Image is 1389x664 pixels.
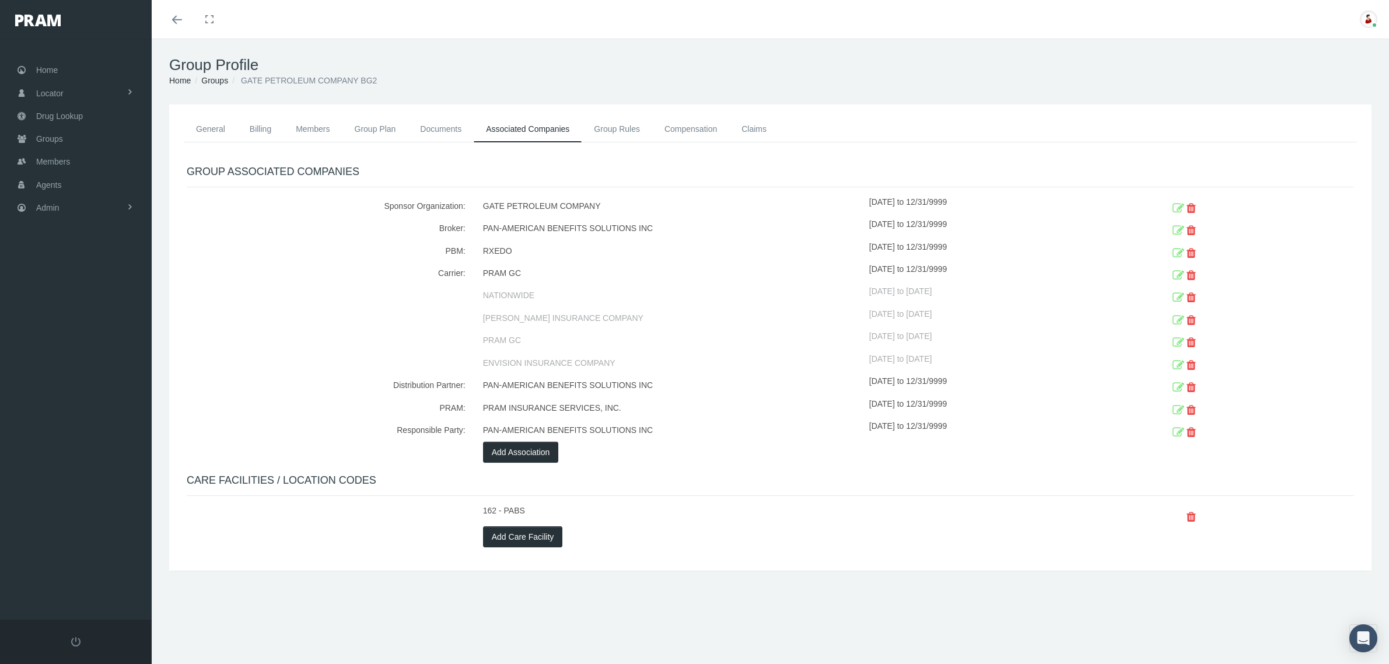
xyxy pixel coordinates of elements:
[869,195,1106,218] div: [DATE] to 12/31/9999
[1349,624,1377,652] div: Open Intercom Messenger
[869,375,1106,397] div: [DATE] to 12/31/9999
[36,59,58,81] span: Home
[869,352,1106,375] div: [DATE] to [DATE]
[187,474,1354,487] h4: CARE FACILITIES / LOCATION CODES
[869,240,1106,263] div: [DATE] to 12/31/9999
[169,76,191,85] a: Home
[178,375,474,397] div: Distribution Partner:
[474,240,869,263] div: RXEDO
[474,420,869,442] div: PAN-AMERICAN BENEFITS SOLUTIONS INC
[15,15,61,26] img: PRAM_20_x_78.png
[1360,11,1377,28] img: S_Profile_Picture_701.jpg
[474,307,869,330] div: [PERSON_NAME] INSURANCE COMPANY
[36,151,70,173] span: Members
[869,218,1106,240] div: [DATE] to 12/31/9999
[36,174,62,196] span: Agents
[582,116,652,142] a: Group Rules
[187,166,1354,179] h4: GROUP ASSOCIATED COMPANIES
[869,330,1106,352] div: [DATE] to [DATE]
[474,195,869,218] div: GATE PETROLEUM COMPANY
[178,195,474,218] div: Sponsor Organization:
[474,263,869,285] div: PRAM GC
[178,218,474,240] div: Broker:
[869,285,1106,307] div: [DATE] to [DATE]
[652,116,729,142] a: Compensation
[169,56,1371,74] h1: Group Profile
[483,442,559,463] button: Add Association
[342,116,408,142] a: Group Plan
[201,76,228,85] a: Groups
[474,285,869,307] div: NATIONWIDE
[36,197,60,219] span: Admin
[474,218,869,240] div: PAN-AMERICAN BENEFITS SOLUTIONS INC
[474,116,582,142] a: Associated Companies
[474,352,869,375] div: ENVISION INSURANCE COMPANY
[869,263,1106,285] div: [DATE] to 12/31/9999
[474,375,869,397] div: PAN-AMERICAN BENEFITS SOLUTIONS INC
[237,116,284,142] a: Billing
[241,76,377,85] span: GATE PETROLEUM COMPANY BG2
[36,105,83,127] span: Drug Lookup
[729,116,779,142] a: Claims
[869,307,1106,330] div: [DATE] to [DATE]
[184,116,237,142] a: General
[178,263,474,285] div: Carrier:
[284,116,342,142] a: Members
[408,116,474,142] a: Documents
[474,504,869,526] div: 162 - PABS
[474,330,869,352] div: PRAM GC
[178,397,474,420] div: PRAM:
[178,420,474,442] div: Responsible Party:
[869,397,1106,420] div: [DATE] to 12/31/9999
[869,420,1106,442] div: [DATE] to 12/31/9999
[483,526,563,547] button: Add Care Facility
[36,82,64,104] span: Locator
[178,240,474,263] div: PBM:
[36,128,63,150] span: Groups
[474,397,869,420] div: PRAM INSURANCE SERVICES, INC.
